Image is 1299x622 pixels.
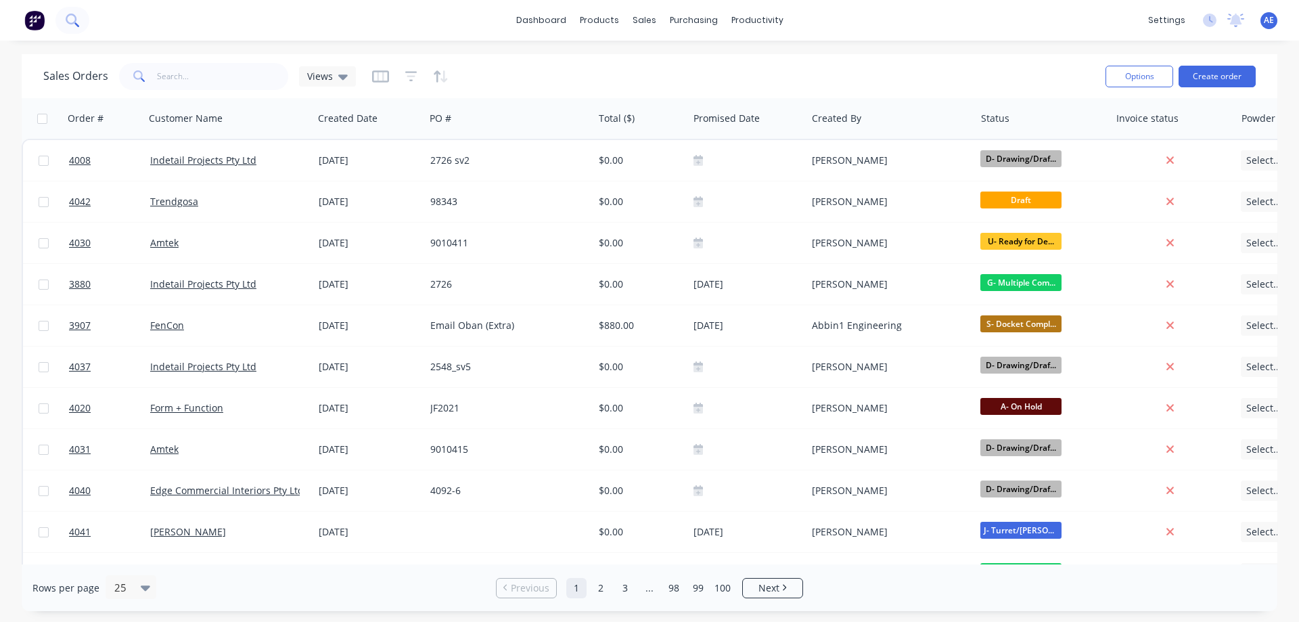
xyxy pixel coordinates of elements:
a: 3978 [69,553,150,594]
span: A- On Hold [980,398,1062,415]
div: [DATE] [319,443,419,456]
div: [DATE] [693,276,801,293]
div: $0.00 [599,277,678,291]
div: Customer Name [149,112,223,125]
span: 4041 [69,525,91,539]
span: Select... [1246,525,1281,539]
input: Search... [157,63,289,90]
div: purchasing [663,10,725,30]
a: Amtek [150,236,179,249]
span: Select... [1246,195,1281,208]
span: U- Ready for De... [980,233,1062,250]
a: 4040 [69,470,150,511]
span: Select... [1246,236,1281,250]
a: 4042 [69,181,150,222]
div: [DATE] [319,195,419,208]
span: 3907 [69,319,91,332]
span: D- Drawing/Draf... [980,481,1062,497]
div: 98343 [430,195,580,208]
a: Page 99 [688,578,708,598]
div: [PERSON_NAME] [812,154,962,167]
div: $0.00 [599,484,678,497]
div: sales [626,10,663,30]
span: D- Drawing/Draf... [980,357,1062,374]
div: settings [1141,10,1192,30]
span: AE [1264,14,1274,26]
a: 4008 [69,140,150,181]
a: Amtek [150,443,179,456]
div: [DATE] [319,484,419,497]
a: Indetail Projects Pty Ltd [150,154,256,166]
span: D- Drawing/Draf... [980,439,1062,456]
div: [PERSON_NAME] [812,236,962,250]
div: $0.00 [599,360,678,374]
div: [DATE] [319,401,419,415]
div: [DATE] [319,360,419,374]
div: [PERSON_NAME] [812,484,962,497]
div: [PERSON_NAME] [812,443,962,456]
span: G- Multiple Com... [980,563,1062,580]
div: [DATE] [319,236,419,250]
div: $0.00 [599,154,678,167]
span: 3880 [69,277,91,291]
div: $0.00 [599,443,678,456]
div: $0.00 [599,236,678,250]
div: [DATE] [319,319,419,332]
span: S- Docket Compl... [980,315,1062,332]
span: Rows per page [32,581,99,595]
div: 2726 sv2 [430,154,580,167]
span: Select... [1246,154,1281,167]
div: JF2021 [430,401,580,415]
span: Select... [1246,401,1281,415]
div: 4092-6 [430,484,580,497]
span: Select... [1246,443,1281,456]
a: Next page [743,581,802,595]
a: Page 100 [712,578,733,598]
button: Options [1106,66,1173,87]
span: G- Multiple Com... [980,274,1062,291]
div: products [573,10,626,30]
a: Trendgosa [150,195,198,208]
div: $0.00 [599,401,678,415]
a: 3880 [69,264,150,305]
div: [PERSON_NAME] [812,525,962,539]
span: 4037 [69,360,91,374]
a: Page 2 [591,578,611,598]
div: 2548_sv5 [430,360,580,374]
div: $0.00 [599,525,678,539]
div: $0.00 [599,195,678,208]
span: D- Drawing/Draf... [980,150,1062,167]
a: [PERSON_NAME] [150,525,226,538]
span: Select... [1246,319,1281,332]
a: Edge Commercial Interiors Pty Ltd [150,484,304,497]
span: 4008 [69,154,91,167]
span: Next [758,581,779,595]
span: Select... [1246,360,1281,374]
span: Select... [1246,277,1281,291]
div: [DATE] [319,525,419,539]
div: Status [981,112,1009,125]
div: [DATE] [319,154,419,167]
div: [PERSON_NAME] [812,277,962,291]
div: Invoice status [1116,112,1179,125]
a: 4030 [69,223,150,263]
div: Total ($) [599,112,635,125]
a: Page 1 is your current page [566,578,587,598]
div: $880.00 [599,319,678,332]
a: 4041 [69,512,150,552]
div: productivity [725,10,790,30]
div: 9010411 [430,236,580,250]
span: 4040 [69,484,91,497]
span: Previous [511,581,549,595]
div: [PERSON_NAME] [812,195,962,208]
a: FenCon [150,319,184,332]
a: dashboard [509,10,573,30]
a: Page 3 [615,578,635,598]
div: [DATE] [693,524,801,541]
div: [PERSON_NAME] [812,401,962,415]
a: Indetail Projects Pty Ltd [150,360,256,373]
span: 4042 [69,195,91,208]
div: Created By [812,112,861,125]
div: [DATE] [693,317,801,334]
span: J- Turret/[PERSON_NAME]... [980,522,1062,539]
